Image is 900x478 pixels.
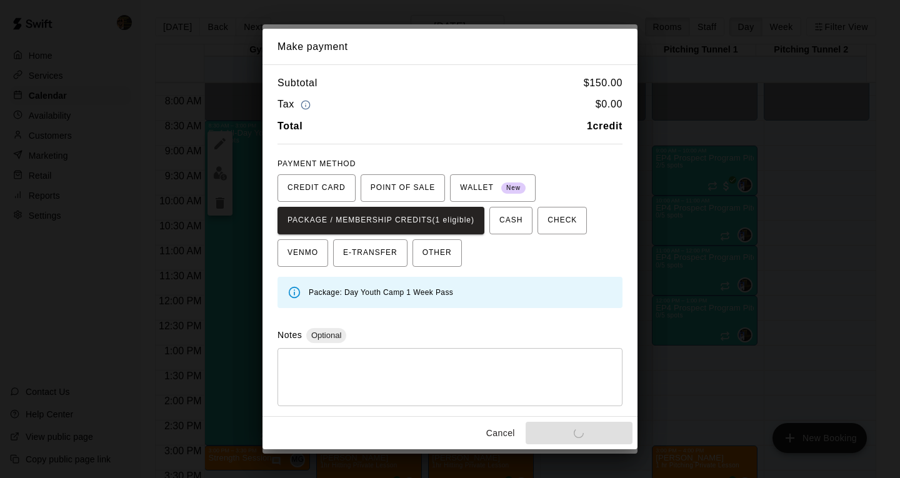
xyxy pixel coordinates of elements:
span: New [501,180,526,197]
span: OTHER [422,243,452,263]
span: Package: Day Youth Camp 1 Week Pass [309,288,453,297]
button: E-TRANSFER [333,239,407,267]
button: CREDIT CARD [277,174,356,202]
h6: $ 0.00 [596,96,622,113]
button: POINT OF SALE [361,174,445,202]
span: PAYMENT METHOD [277,159,356,168]
span: POINT OF SALE [371,178,435,198]
b: 1 credit [587,121,622,131]
span: CASH [499,211,522,231]
button: PACKAGE / MEMBERSHIP CREDITS(1 eligible) [277,207,484,234]
button: Cancel [481,422,521,445]
span: CHECK [547,211,577,231]
span: PACKAGE / MEMBERSHIP CREDITS (1 eligible) [287,211,474,231]
span: CREDIT CARD [287,178,346,198]
button: OTHER [412,239,462,267]
h6: $ 150.00 [584,75,622,91]
span: Optional [306,331,346,340]
span: WALLET [460,178,526,198]
button: WALLET New [450,174,536,202]
h6: Subtotal [277,75,317,91]
label: Notes [277,330,302,340]
b: Total [277,121,302,131]
h6: Tax [277,96,314,113]
button: VENMO [277,239,328,267]
button: CASH [489,207,532,234]
h2: Make payment [262,29,637,65]
span: VENMO [287,243,318,263]
button: CHECK [537,207,587,234]
span: E-TRANSFER [343,243,397,263]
